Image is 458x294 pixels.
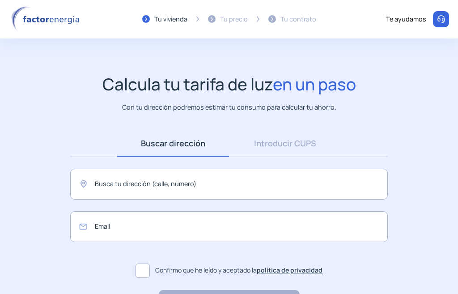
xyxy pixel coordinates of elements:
img: logo factor [9,6,85,32]
a: Introducir CUPS [229,130,341,157]
img: llamar [437,15,445,24]
a: Buscar dirección [117,130,229,157]
div: Tu contrato [280,14,316,24]
span: en un paso [273,73,356,95]
span: Confirmo que he leído y aceptado la [155,265,322,275]
div: Tu vivienda [154,14,187,24]
h1: Calcula tu tarifa de luz [102,74,356,94]
p: Con tu dirección podremos estimar tu consumo para calcular tu ahorro. [122,102,336,112]
div: Tu precio [220,14,248,24]
div: Te ayudamos [386,14,426,24]
a: política de privacidad [257,266,322,274]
